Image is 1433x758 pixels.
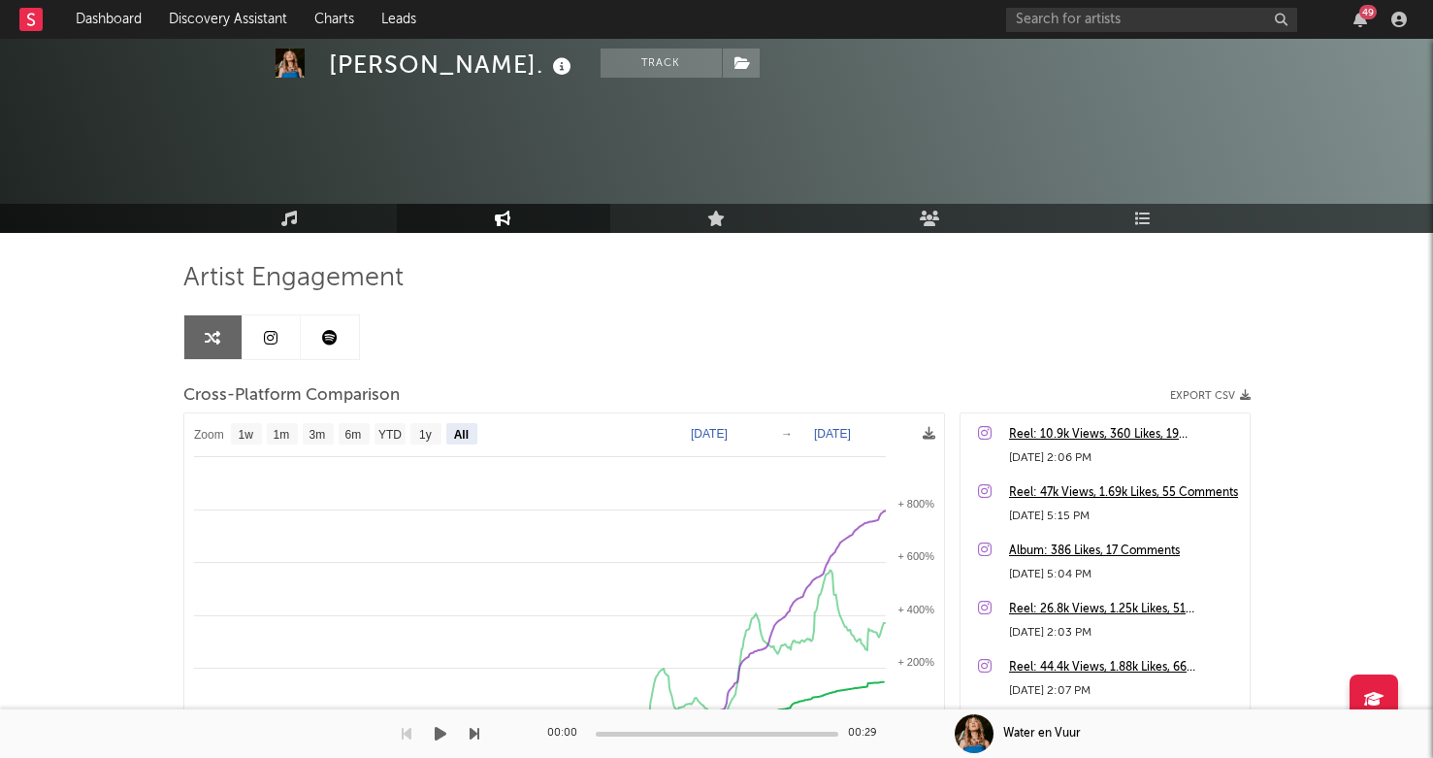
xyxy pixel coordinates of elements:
a: Reel: 10.9k Views, 360 Likes, 19 Comments [1009,423,1240,446]
span: Artist Engagement [183,267,404,290]
div: [DATE] 5:15 PM [1009,505,1240,528]
text: 6m [344,428,361,442]
text: + 200% [897,656,934,668]
text: 3m [309,428,325,442]
a: Reel: 44.4k Views, 1.88k Likes, 66 Comments [1009,656,1240,679]
a: Album: 386 Likes, 17 Comments [1009,540,1240,563]
text: 1m [273,428,289,442]
text: [DATE] [691,427,728,441]
div: 49 [1359,5,1377,19]
a: Reel: 26.8k Views, 1.25k Likes, 51 Comments [1009,598,1240,621]
div: [DATE] 2:03 PM [1009,621,1240,644]
text: + 800% [897,498,934,510]
div: [DATE] 2:07 PM [1009,679,1240,703]
text: Zoom [194,428,224,442]
div: 00:29 [848,722,887,745]
div: [DATE] 2:06 PM [1009,446,1240,470]
text: + 400% [897,604,934,615]
text: YTD [377,428,401,442]
div: [DATE] 5:04 PM [1009,563,1240,586]
text: 0% [919,709,934,720]
button: Track [601,49,722,78]
text: → [781,427,793,441]
div: Water en Vuur [1003,725,1081,742]
span: Cross-Platform Comparison [183,384,400,408]
button: Export CSV [1170,390,1251,402]
text: + 600% [897,550,934,562]
button: 49 [1353,12,1367,27]
a: Reel: 47k Views, 1.69k Likes, 55 Comments [1009,481,1240,505]
text: 1w [238,428,253,442]
text: [DATE] [814,427,851,441]
div: [PERSON_NAME]. [329,49,576,81]
text: All [453,428,468,442]
text: 1y [419,428,432,442]
div: 00:00 [547,722,586,745]
input: Search for artists [1006,8,1297,32]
